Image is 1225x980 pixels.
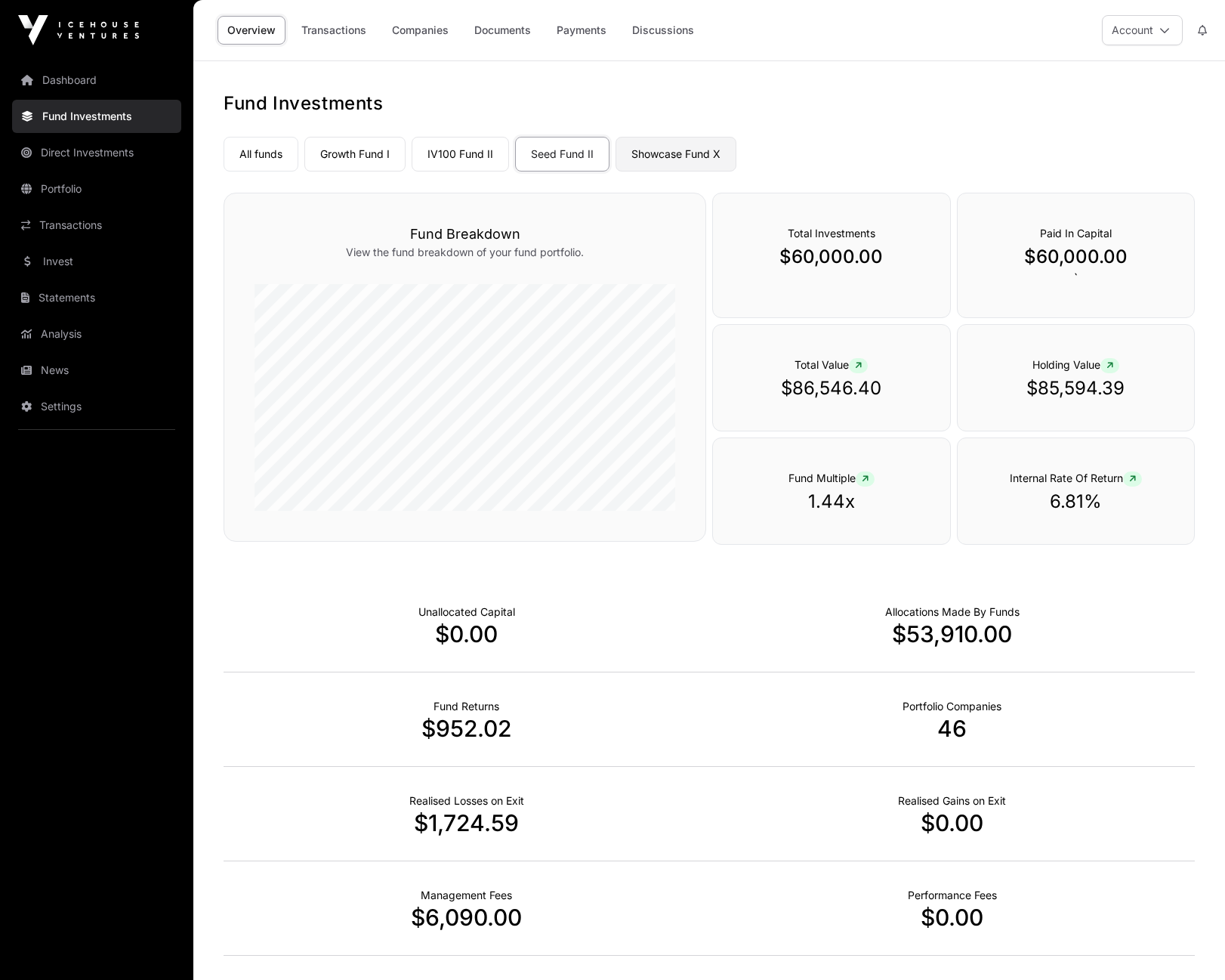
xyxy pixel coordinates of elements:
a: Dashboard [12,63,181,97]
p: Realised Returns from Funds [434,699,499,714]
a: Direct Investments [12,136,181,169]
iframe: Chat Widget [1149,907,1225,980]
a: IV100 Fund II [412,137,509,172]
span: Total Investments [788,227,875,240]
img: Icehouse Ventures Logo [18,15,139,45]
button: Account [1102,15,1183,45]
a: Showcase Fund X [616,137,736,172]
p: $53,910.00 [709,620,1195,648]
a: Growth Fund I [304,137,406,172]
p: $0.00 [709,904,1195,931]
h3: Fund Breakdown [255,224,675,245]
p: Net Realised on Negative Exits [409,793,524,808]
span: Paid In Capital [1040,227,1112,240]
p: 6.81% [988,490,1164,514]
p: 1.44x [743,490,919,514]
p: $952.02 [224,715,709,742]
p: $0.00 [224,620,709,648]
p: $86,546.40 [743,376,919,400]
a: Settings [12,390,181,423]
p: $85,594.39 [988,376,1164,400]
a: Documents [464,16,541,45]
p: Fund Management Fees incurred to date [421,888,512,903]
a: Fund Investments [12,100,181,133]
a: Companies [382,16,458,45]
a: Invest [12,245,181,278]
div: ` [957,193,1195,318]
a: Analysis [12,317,181,351]
span: Internal Rate Of Return [1010,471,1142,484]
a: Seed Fund II [515,137,609,172]
a: All funds [224,137,298,172]
a: News [12,354,181,387]
p: Capital Deployed Into Companies [885,604,1020,620]
a: Payments [547,16,616,45]
span: Holding Value [1032,358,1119,371]
span: Total Value [795,358,868,371]
p: $0.00 [709,809,1195,836]
span: Fund Multiple [788,471,875,484]
p: Cash not yet allocated [418,604,515,620]
a: Transactions [292,16,376,45]
p: Number of Companies Deployed Into [903,699,1001,714]
p: $60,000.00 [743,245,919,269]
p: $1,724.59 [224,809,709,836]
p: Net Realised on Positive Exits [898,793,1006,808]
p: $6,090.00 [224,904,709,931]
a: Portfolio [12,172,181,206]
a: Statements [12,281,181,314]
a: Discussions [622,16,704,45]
p: View the fund breakdown of your fund portfolio. [255,245,675,260]
h1: Fund Investments [224,91,1195,116]
a: Transactions [12,209,181,242]
a: Overview [218,16,285,45]
p: 46 [709,715,1195,742]
p: Fund Performance Fees (Carry) incurred to date [908,888,997,903]
p: $60,000.00 [988,245,1164,269]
